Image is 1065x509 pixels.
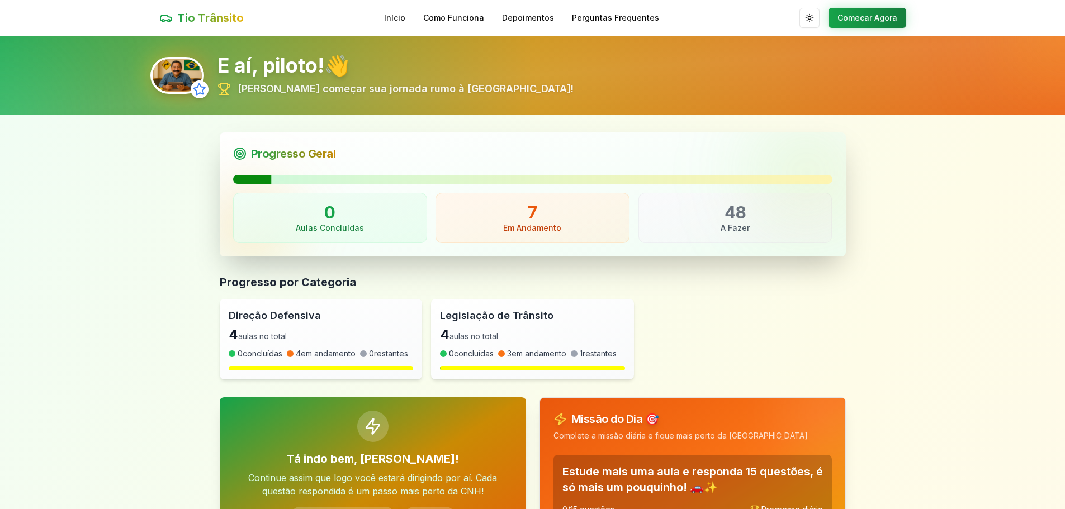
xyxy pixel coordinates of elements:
[229,326,414,344] div: 4
[233,471,513,498] p: Continue assim que logo você estará dirigindo por aí. Cada questão respondida é um passo mais per...
[571,411,659,427] h3: Missão do Dia 🎯
[220,274,846,290] h3: Progresso por Categoria
[159,10,244,26] a: Tio Trânsito
[445,222,620,234] p: Em Andamento
[238,331,287,341] span: aulas no total
[553,430,832,441] p: Complete a missão diária e fique mais perto da [GEOGRAPHIC_DATA]
[440,308,625,324] h4: Legislação de Trânsito
[423,12,484,23] a: Como Funciona
[177,10,244,26] span: Tio Trânsito
[449,331,498,341] span: aulas no total
[648,222,823,234] p: A Fazer
[562,464,823,495] h3: Estude mais uma aula e responda 15 questões, é só mais um pouquinho! 🚗✨
[580,348,617,359] span: 1 restantes
[229,308,414,324] h4: Direção Defensiva
[572,12,659,23] a: Perguntas Frequentes
[369,348,408,359] span: 0 restantes
[242,222,417,234] p: Aulas Concluídas
[507,348,566,359] span: 3 em andamento
[233,451,513,467] h3: Tá indo bem, [PERSON_NAME]!
[296,348,356,359] span: 4 em andamento
[217,54,915,77] h1: E aí, piloto! 👋
[445,202,620,222] p: 7
[238,348,282,359] span: 0 concluídas
[502,12,554,23] a: Depoimentos
[238,81,574,97] p: [PERSON_NAME] começar sua jornada rumo à [GEOGRAPHIC_DATA]!
[449,348,494,359] span: 0 concluídas
[384,12,405,23] a: Início
[440,326,625,344] div: 4
[648,202,823,222] p: 48
[242,202,417,222] p: 0
[251,146,336,161] span: Progresso Geral
[829,8,906,28] button: Começar Agora
[150,57,204,94] img: Tio Trânsito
